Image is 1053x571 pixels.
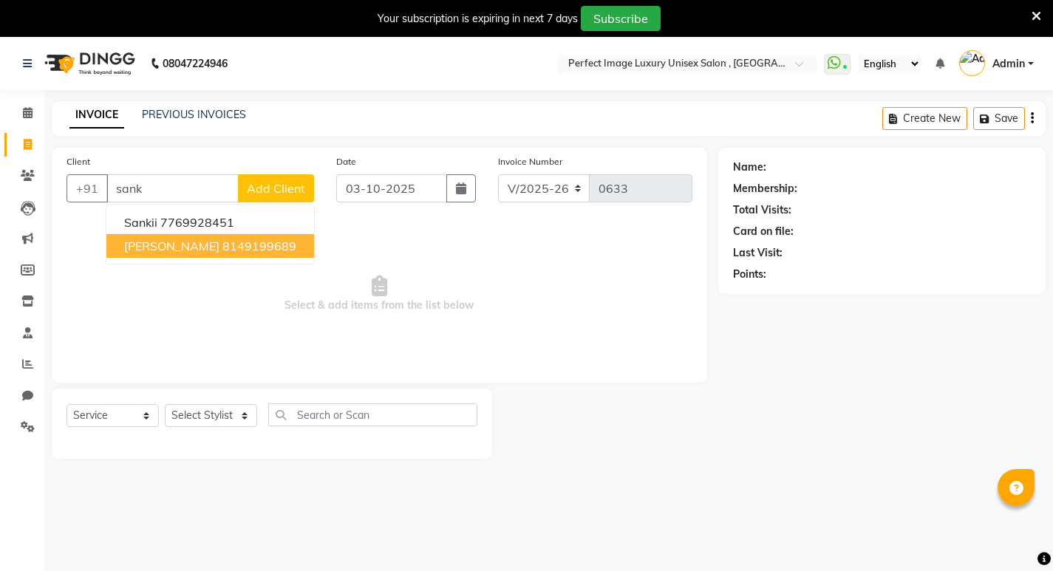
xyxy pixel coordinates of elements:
div: Name: [733,160,766,175]
span: [PERSON_NAME] [124,239,219,253]
label: Invoice Number [498,155,562,168]
ngb-highlight: 8149199689 [222,239,296,253]
div: Your subscription is expiring in next 7 days [378,11,578,27]
span: sankii [124,215,157,230]
button: Create New [882,107,967,130]
ngb-highlight: 7769928451 [160,215,234,230]
div: Total Visits: [733,202,791,218]
a: PREVIOUS INVOICES [142,108,246,121]
button: +91 [67,174,108,202]
iframe: chat widget [991,512,1038,556]
span: Admin [992,56,1025,72]
div: Card on file: [733,224,794,239]
img: Admin [959,50,985,76]
input: Search by Name/Mobile/Email/Code [106,174,239,202]
b: 08047224946 [163,43,228,84]
span: Add Client [247,181,305,196]
button: Save [973,107,1025,130]
button: Subscribe [581,6,661,31]
label: Date [336,155,356,168]
span: Select & add items from the list below [67,220,692,368]
div: Points: [733,267,766,282]
div: Membership: [733,181,797,196]
input: Search or Scan [268,403,477,426]
button: Add Client [238,174,314,202]
label: Client [67,155,90,168]
a: INVOICE [69,102,124,129]
img: logo [38,43,139,84]
div: Last Visit: [733,245,783,261]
